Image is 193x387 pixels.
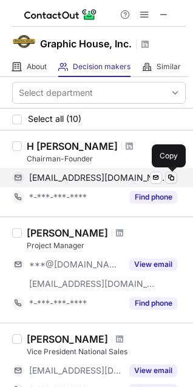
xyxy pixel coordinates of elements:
span: Decision makers [73,62,130,72]
span: [EMAIL_ADDRESS][DOMAIN_NAME] [29,172,168,183]
div: [PERSON_NAME] [27,333,108,345]
div: Chairman-Founder [27,153,186,164]
span: [EMAIL_ADDRESS][DOMAIN_NAME] [29,365,122,376]
button: Reveal Button [129,191,177,203]
img: 2b7e5d423e889fff75ac5bd085e80f0a [12,30,36,54]
span: Similar [157,62,181,72]
span: Select all (10) [28,114,81,124]
span: ***@[DOMAIN_NAME] [29,259,122,270]
div: Project Manager [27,240,186,251]
button: Reveal Button [129,297,177,309]
span: [EMAIL_ADDRESS][DOMAIN_NAME] [29,278,155,289]
span: About [27,62,47,72]
div: Vice President National Sales [27,346,186,357]
div: H [PERSON_NAME] [27,140,118,152]
img: ContactOut v5.3.10 [24,7,97,22]
button: Reveal Button [129,365,177,377]
h1: Graphic House, Inc. [40,36,132,51]
div: [PERSON_NAME] [27,227,108,239]
button: Reveal Button [129,258,177,271]
div: Select department [19,87,93,99]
